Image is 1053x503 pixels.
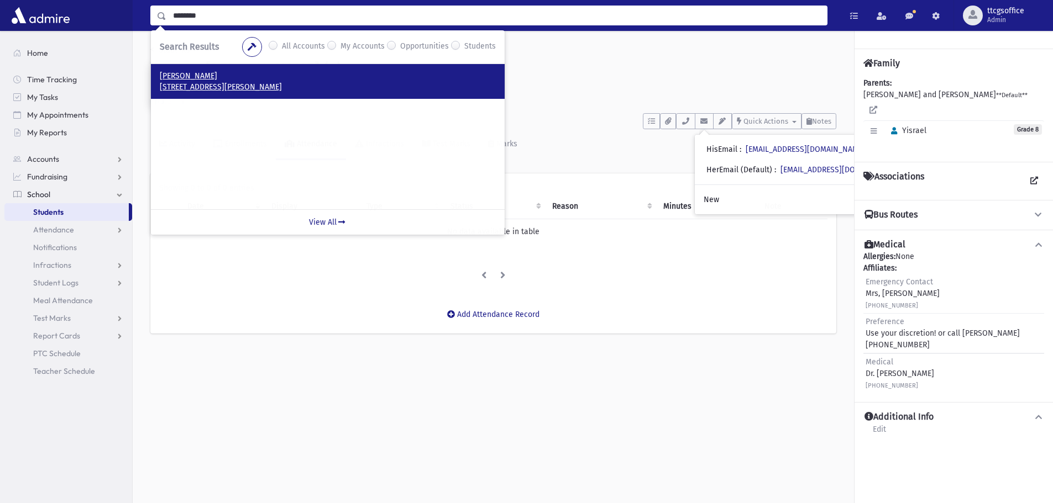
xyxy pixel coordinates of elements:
a: My Appointments [4,106,132,124]
h4: Family [863,58,900,68]
span: Accounts [27,154,59,164]
a: Teacher Schedule [4,362,132,380]
span: Meal Attendance [33,295,93,305]
div: HisEmail [706,144,865,155]
button: Add Attendance Record [440,305,547,325]
a: Meal Attendance [4,292,132,309]
span: My Reports [27,128,67,137]
a: Infractions [4,256,132,274]
th: Minutes [657,194,758,219]
a: Activity [150,129,204,160]
span: Attendance [33,225,74,235]
b: Parents: [863,78,892,88]
span: Grade 8 [1014,124,1042,135]
div: Dr. [PERSON_NAME] [866,356,934,391]
a: Attendance [4,221,132,239]
label: My Accounts [340,40,385,54]
span: Fundraising [27,172,67,182]
a: School [4,186,132,203]
div: HerEmail (Default) [706,164,900,176]
small: [PHONE_NUMBER] [866,302,918,309]
a: PTC Schedule [4,345,132,362]
p: [STREET_ADDRESS][PERSON_NAME] [160,82,496,93]
span: PTC Schedule [33,348,81,358]
div: Marks [494,139,517,149]
a: My Tasks [4,88,132,106]
img: AdmirePro [9,4,72,27]
span: Students [33,207,64,217]
a: Notifications [4,239,132,256]
a: Time Tracking [4,71,132,88]
img: 8= [150,60,195,104]
a: View all Associations [1024,171,1044,191]
label: Students [464,40,496,54]
span: Student Logs [33,278,78,288]
div: [PERSON_NAME] and [PERSON_NAME] [863,77,1044,153]
a: New [695,189,909,210]
button: Medical [863,239,1044,251]
a: Accounts [4,150,132,168]
span: Search Results [160,41,219,52]
a: Students [4,203,129,221]
h4: Bus Routes [865,209,918,221]
a: [PERSON_NAME] [STREET_ADDRESS][PERSON_NAME] [160,71,496,92]
span: ttcgsoffice [987,7,1024,15]
div: Use your discretion! or call [PERSON_NAME] [PHONE_NUMBER] [866,316,1042,351]
h4: Additional Info [865,411,934,423]
span: Notifications [33,242,77,252]
button: Quick Actions [732,113,801,129]
span: Time Tracking [27,75,77,84]
a: Student Logs [4,274,132,292]
span: Teacher Schedule [33,366,95,376]
small: [PHONE_NUMBER] [866,382,918,389]
th: Reason: activate to sort column ascending [546,194,657,219]
span: Preference [866,317,904,326]
a: [EMAIL_ADDRESS][DOMAIN_NAME] [780,165,900,174]
span: Admin [987,15,1024,24]
span: : [774,165,776,174]
h6: [STREET_ADDRESS][PERSON_NAME] [206,83,836,94]
a: [EMAIL_ADDRESS][DOMAIN_NAME] [746,145,865,154]
b: Affiliates: [863,263,897,273]
span: My Appointments [27,110,88,120]
span: Report Cards [33,331,80,341]
input: Search [166,6,827,25]
button: Notes [801,113,836,129]
b: Allergies: [863,252,895,261]
a: Fundraising [4,168,132,186]
h1: [PERSON_NAME] (8) [206,60,836,79]
button: Bus Routes [863,209,1044,221]
span: Notes [812,117,831,125]
button: Additional Info [863,411,1044,423]
span: Emergency Contact [866,277,933,287]
label: Opportunities [400,40,449,54]
p: [PERSON_NAME] [160,71,496,82]
nav: breadcrumb [150,44,190,60]
a: Edit [872,423,887,443]
span: Medical [866,357,893,367]
span: Test Marks [33,313,71,323]
a: My Reports [4,124,132,141]
span: Yisrael [886,126,926,135]
div: None [863,251,1044,393]
h4: Medical [865,239,905,251]
a: Report Cards [4,327,132,345]
a: Test Marks [4,309,132,327]
a: Students [150,45,190,55]
span: My Tasks [27,92,58,102]
div: Mrs, [PERSON_NAME] [866,276,940,311]
span: School [27,189,50,199]
h4: Associations [863,171,924,191]
span: Quick Actions [743,117,788,125]
span: Home [27,48,48,58]
label: All Accounts [282,40,325,54]
span: : [740,145,741,154]
a: View All [151,209,505,235]
a: Home [4,44,132,62]
span: Infractions [33,260,71,270]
